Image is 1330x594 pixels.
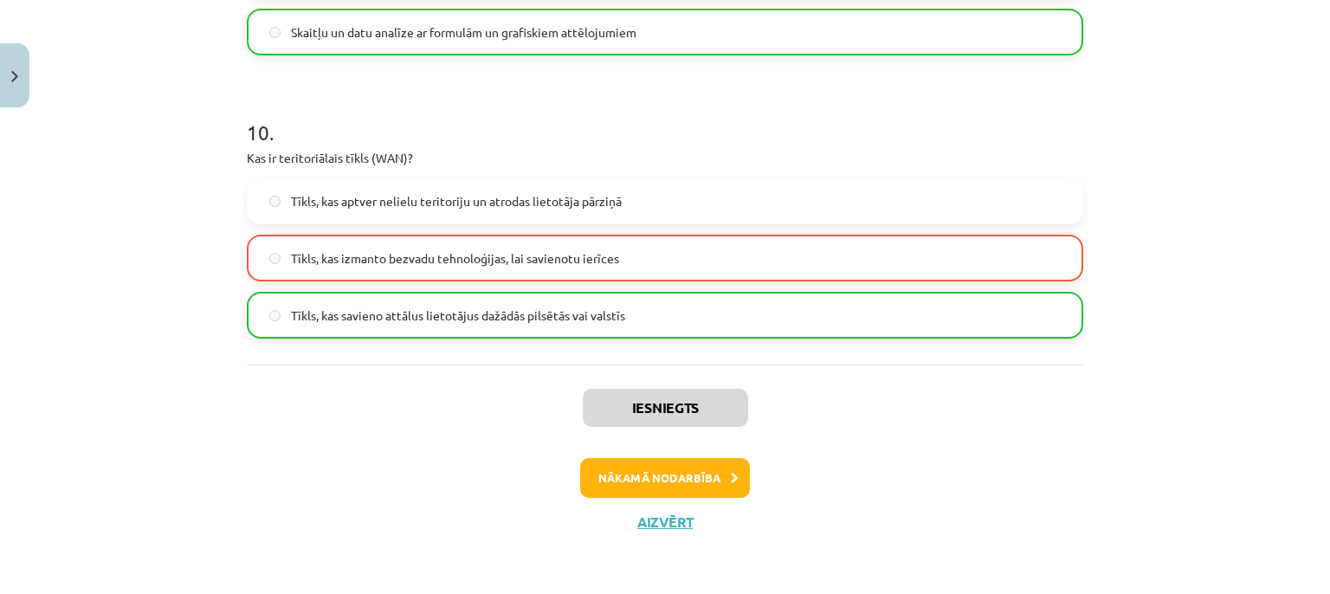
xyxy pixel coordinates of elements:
[632,513,698,531] button: Aizvērt
[11,71,18,82] img: icon-close-lesson-0947bae3869378f0d4975bcd49f059093ad1ed9edebbc8119c70593378902aed.svg
[580,458,750,498] button: Nākamā nodarbība
[269,27,281,38] input: Skaitļu un datu analīze ar formulām un grafiskiem attēlojumiem
[269,253,281,264] input: Tīkls, kas izmanto bezvadu tehnoloģijas, lai savienotu ierīces
[583,389,748,427] button: Iesniegts
[291,249,619,268] span: Tīkls, kas izmanto bezvadu tehnoloģijas, lai savienotu ierīces
[269,310,281,321] input: Tīkls, kas savieno attālus lietotājus dažādās pilsētās vai valstīs
[247,90,1083,144] h1: 10 .
[291,307,625,325] span: Tīkls, kas savieno attālus lietotājus dažādās pilsētās vai valstīs
[291,192,622,210] span: Tīkls, kas aptver nelielu teritoriju un atrodas lietotāja pārziņā
[291,23,636,42] span: Skaitļu un datu analīze ar formulām un grafiskiem attēlojumiem
[247,149,1083,167] p: Kas ir teritoriālais tīkls (WAN)?
[269,196,281,207] input: Tīkls, kas aptver nelielu teritoriju un atrodas lietotāja pārziņā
